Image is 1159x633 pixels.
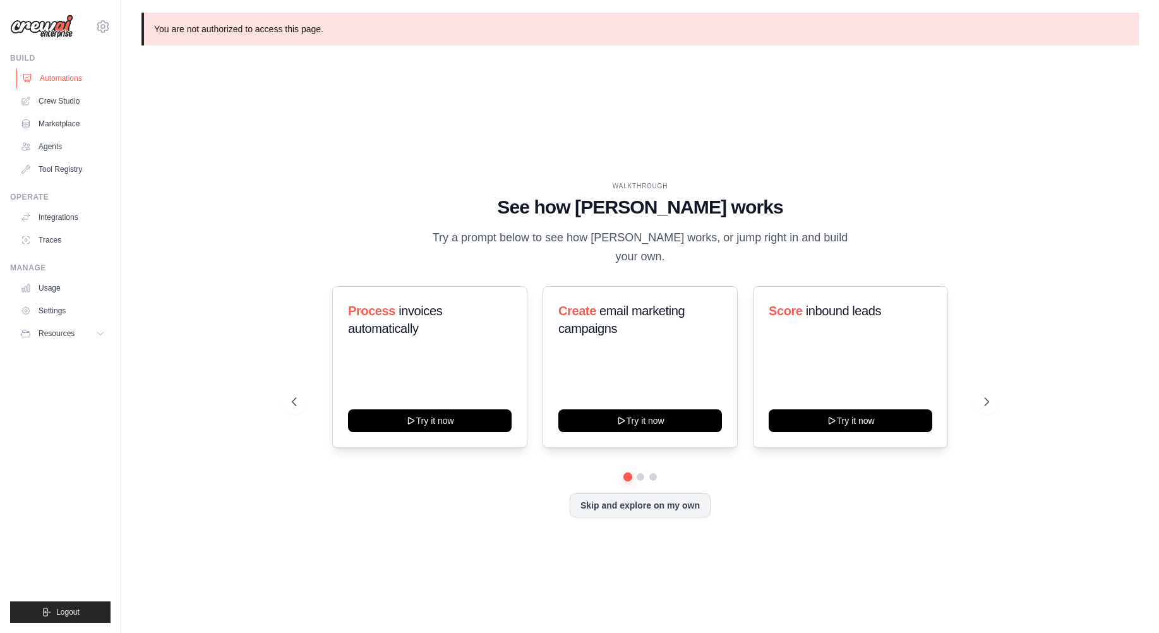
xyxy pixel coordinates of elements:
[39,329,75,339] span: Resources
[56,607,80,617] span: Logout
[558,304,685,335] span: email marketing campaigns
[15,91,111,111] a: Crew Studio
[428,229,853,266] p: Try a prompt below to see how [PERSON_NAME] works, or jump right in and build your own.
[806,304,881,318] span: inbound leads
[292,196,989,219] h1: See how [PERSON_NAME] works
[16,68,112,88] a: Automations
[15,159,111,179] a: Tool Registry
[15,136,111,157] a: Agents
[348,304,395,318] span: Process
[15,230,111,250] a: Traces
[15,301,111,321] a: Settings
[10,263,111,273] div: Manage
[15,114,111,134] a: Marketplace
[570,493,711,517] button: Skip and explore on my own
[10,53,111,63] div: Build
[15,207,111,227] a: Integrations
[10,15,73,39] img: Logo
[10,192,111,202] div: Operate
[558,409,722,432] button: Try it now
[141,13,1139,45] p: You are not authorized to access this page.
[15,278,111,298] a: Usage
[348,304,442,335] span: invoices automatically
[769,304,803,318] span: Score
[558,304,596,318] span: Create
[10,601,111,623] button: Logout
[769,409,932,432] button: Try it now
[348,409,512,432] button: Try it now
[292,181,989,191] div: WALKTHROUGH
[15,323,111,344] button: Resources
